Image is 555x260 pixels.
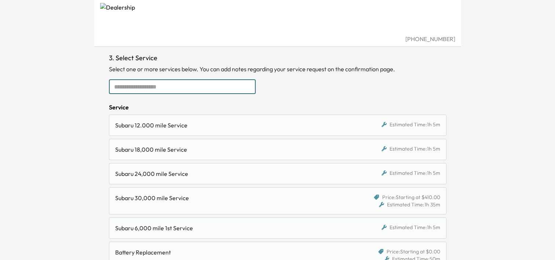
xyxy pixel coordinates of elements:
div: Subaru 24,000 mile Service [115,169,353,178]
div: Estimated Time: 1h 35m [379,201,440,208]
div: Estimated Time: 1h 5m [381,224,440,231]
div: Subaru 6,000 mile 1st Service [115,224,353,232]
div: Subaru 18,000 mile Service [115,145,353,154]
span: Price: Starting at $0.00 [387,248,440,255]
div: Subaru 12.000 mile Service [115,121,353,130]
div: Select one or more services below. You can add notes regarding your service request on the confir... [109,65,446,73]
img: Dealership [100,3,455,35]
div: Estimated Time: 1h 5m [381,169,440,177]
div: Battery Replacement [115,248,353,257]
span: Price: Starting at $410.00 [382,194,440,201]
div: [PHONE_NUMBER] [100,35,455,43]
div: Subaru 30,000 mile Service [115,194,353,202]
h1: 3. Select Service [109,53,446,63]
div: Estimated Time: 1h 5m [381,145,440,152]
div: Service [109,103,446,112]
div: Estimated Time: 1h 5m [381,121,440,128]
